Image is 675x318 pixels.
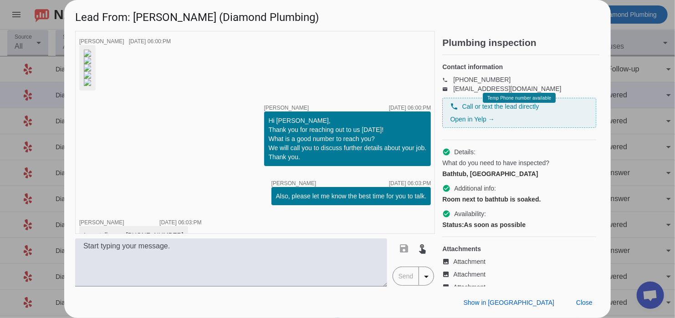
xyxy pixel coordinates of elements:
[84,79,91,86] img: UPKApm2KZZytzwK2_i8peQ
[84,71,91,79] img: eoSk8IKlTVj2a_P_IctsSA
[79,219,124,226] span: [PERSON_NAME]
[453,257,486,266] span: Attachment
[84,57,91,64] img: Er5xC7M9dNs9WkNYNZKiDg
[442,38,600,47] h2: Plumbing inspection
[454,147,476,156] span: Details:
[462,102,539,111] span: Call or text the lead directly
[84,50,91,57] img: L6n1_iIkLo5YkyIGZRElBw
[442,62,596,71] h4: Contact information
[453,76,511,83] a: [PHONE_NUMBER]
[264,105,309,111] span: [PERSON_NAME]
[442,221,464,228] strong: Status:
[84,64,91,71] img: ig9kr7NhbR0FctYP8VJbkQ
[453,85,561,92] a: [EMAIL_ADDRESS][DOMAIN_NAME]
[576,299,593,306] span: Close
[159,220,201,225] div: [DATE] 06:03:PM
[442,169,596,178] div: Bathtub, [GEOGRAPHIC_DATA]
[417,243,428,254] mat-icon: touch_app
[453,270,486,279] span: Attachment
[487,96,551,101] span: Temp Phone number available
[442,184,450,192] mat-icon: check_circle
[453,283,486,292] span: Attachment
[442,244,596,253] h4: Attachments
[464,299,554,306] span: Show in [GEOGRAPHIC_DATA]
[442,158,549,167] span: What do you need to have inspected?
[389,105,431,111] div: [DATE] 06:00:PM
[442,257,596,266] a: Attachment
[442,77,453,82] mat-icon: phone
[456,294,562,311] button: Show in [GEOGRAPHIC_DATA]
[271,181,317,186] span: [PERSON_NAME]
[84,231,184,240] div: I can talk now. [PHONE_NUMBER]
[450,102,458,111] mat-icon: phone
[421,271,432,282] mat-icon: arrow_drop_down
[442,195,596,204] div: Room next to bathtub is soaked.
[442,283,596,292] a: Attachment
[442,258,453,265] mat-icon: image
[79,38,124,45] span: [PERSON_NAME]
[389,181,431,186] div: [DATE] 06:03:PM
[276,192,427,201] div: Also, please let me know the best time for you to talk.​
[129,39,171,44] div: [DATE] 06:00:PM
[454,184,496,193] span: Additional info:
[454,209,486,218] span: Availability:
[442,86,453,91] mat-icon: email
[442,271,453,278] mat-icon: image
[450,116,494,123] a: Open in Yelp →
[442,210,450,218] mat-icon: check_circle
[442,148,450,156] mat-icon: check_circle
[442,283,453,291] mat-icon: image
[442,220,596,229] div: As soon as possible
[569,294,600,311] button: Close
[269,116,427,162] div: Hi [PERSON_NAME], Thank you for reaching out to us [DATE]! What is a good number to reach you? We...
[442,270,596,279] a: Attachment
